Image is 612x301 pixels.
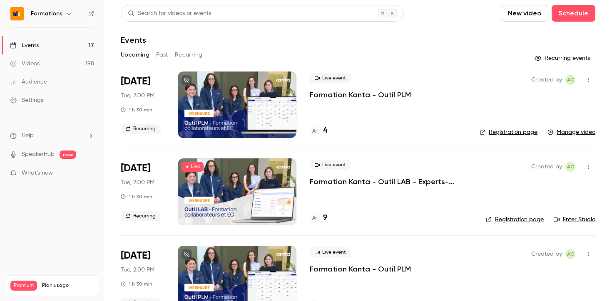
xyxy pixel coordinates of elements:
button: Past [156,48,168,62]
a: Registration page [480,128,537,136]
div: Audience [10,78,47,86]
a: Formation Kanta - Outil PLM [310,264,411,274]
div: Videos [10,59,40,68]
a: SpeakerHub [22,150,55,159]
h1: Events [121,35,146,45]
span: new [60,150,76,159]
div: Search for videos or events [128,9,211,18]
span: Tue, 2:00 PM [121,91,154,100]
button: Upcoming [121,48,149,62]
a: Manage video [547,128,595,136]
span: Live event [310,247,351,257]
span: Anaïs Cachelou [565,162,575,172]
li: help-dropdown-opener [10,131,94,140]
button: New video [501,5,548,22]
span: Tue, 2:00 PM [121,178,154,187]
a: Formation Kanta - Outil LAB - Experts-comptables et collaborateurs [310,177,473,187]
a: 9 [310,212,327,224]
span: Live [181,162,204,172]
span: [DATE] [121,162,150,175]
button: Recurring events [531,52,595,65]
span: Created by [531,75,562,85]
span: Live event [310,73,351,83]
div: 1 h 30 min [121,281,152,287]
span: Created by [531,162,562,172]
span: Premium [10,281,37,291]
h6: Formations [31,10,62,18]
button: Schedule [552,5,595,22]
span: Created by [531,249,562,259]
span: AC [567,162,574,172]
div: Aug 26 Tue, 2:00 PM (Europe/Paris) [121,72,164,138]
a: Formation Kanta - Outil PLM [310,90,411,100]
span: AC [567,249,574,259]
span: AC [567,75,574,85]
span: Anaïs Cachelou [565,75,575,85]
a: 4 [310,125,327,136]
span: Tue, 2:00 PM [121,266,154,274]
div: 1 h 30 min [121,193,152,200]
div: Settings [10,96,43,104]
iframe: Noticeable Trigger [84,170,94,177]
h4: 4 [323,125,327,136]
span: [DATE] [121,75,150,88]
h4: 9 [323,212,327,224]
span: What's new [22,169,53,178]
button: Recurring [175,48,203,62]
span: Recurring [121,211,161,221]
a: Registration page [486,215,544,224]
img: Formations [10,7,24,20]
span: Help [22,131,34,140]
div: 1 h 30 min [121,106,152,113]
span: Live event [310,160,351,170]
span: Anaïs Cachelou [565,249,575,259]
div: Events [10,41,39,49]
span: Plan usage [42,282,94,289]
div: Aug 26 Tue, 2:00 PM (Europe/Paris) [121,158,164,225]
span: [DATE] [121,249,150,262]
a: Enter Studio [554,215,595,224]
span: Recurring [121,124,161,134]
